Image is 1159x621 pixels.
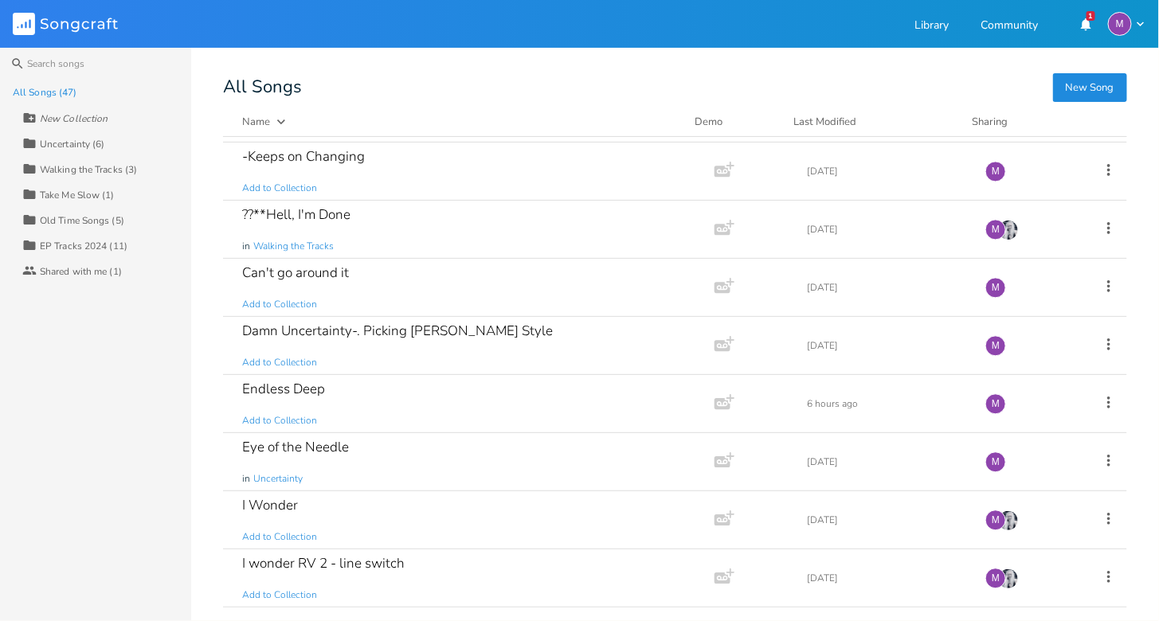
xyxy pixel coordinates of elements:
[242,382,325,396] div: Endless Deep
[985,568,1006,589] div: melindameshad
[914,20,949,33] a: Library
[253,240,334,253] span: Walking the Tracks
[807,515,966,525] div: [DATE]
[985,162,1006,182] div: melindameshad
[807,341,966,350] div: [DATE]
[242,240,250,253] span: in
[793,114,953,130] button: Last Modified
[985,278,1006,299] div: melindameshad
[242,530,317,544] span: Add to Collection
[242,472,250,486] span: in
[695,114,774,130] div: Demo
[998,220,1019,240] img: Anya
[242,498,298,512] div: I Wonder
[1108,12,1146,36] button: M
[998,510,1019,531] img: Anya
[807,573,966,583] div: [DATE]
[40,216,124,225] div: Old Time Songs (5)
[1108,12,1132,36] div: melindameshad
[242,115,270,129] div: Name
[13,88,76,97] div: All Songs (47)
[242,182,317,195] span: Add to Collection
[807,166,966,176] div: [DATE]
[807,399,966,408] div: 6 hours ago
[807,283,966,292] div: [DATE]
[40,114,108,123] div: New Collection
[807,225,966,234] div: [DATE]
[981,20,1038,33] a: Community
[242,114,675,130] button: Name
[972,114,1067,130] div: Sharing
[253,472,303,486] span: Uncertainty
[40,165,137,174] div: Walking the Tracks (3)
[985,394,1006,415] div: melindameshad
[242,557,405,570] div: I wonder RV 2 - line switch
[985,510,1006,531] div: melindameshad
[985,220,1006,240] div: melindameshad
[242,356,317,369] span: Add to Collection
[1053,73,1127,102] button: New Song
[223,80,1127,95] div: All Songs
[242,298,317,311] span: Add to Collection
[793,115,856,129] div: Last Modified
[40,190,115,200] div: Take Me Slow (1)
[242,588,317,602] span: Add to Collection
[242,208,350,221] div: ??**Hell, I'm Done
[242,440,349,454] div: Eye of the Needle
[242,414,317,428] span: Add to Collection
[1087,11,1095,21] div: 1
[807,457,966,467] div: [DATE]
[40,267,122,276] div: Shared with me (1)
[985,336,1006,357] div: melindameshad
[242,324,553,338] div: Damn Uncertainty-. Picking [PERSON_NAME] Style
[1070,10,1102,38] button: 1
[40,139,105,149] div: Uncertainty (6)
[242,150,365,163] div: -Keeps on Changing
[242,266,349,279] div: Can't go around it
[985,452,1006,473] div: melindameshad
[998,568,1019,589] img: Anya
[40,241,127,251] div: EP Tracks 2024 (11)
